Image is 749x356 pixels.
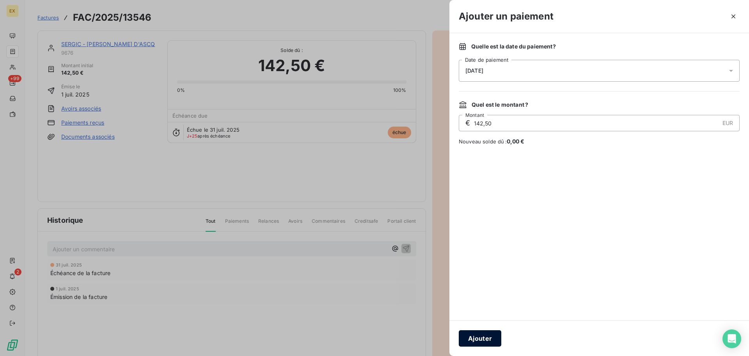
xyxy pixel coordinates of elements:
[459,138,740,145] span: Nouveau solde dû :
[722,329,741,348] div: Open Intercom Messenger
[507,138,525,145] span: 0,00 €
[471,43,556,50] span: Quelle est la date du paiement ?
[459,330,501,347] button: Ajouter
[472,101,528,109] span: Quel est le montant ?
[465,68,483,74] span: [DATE]
[459,9,554,23] h3: Ajouter un paiement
